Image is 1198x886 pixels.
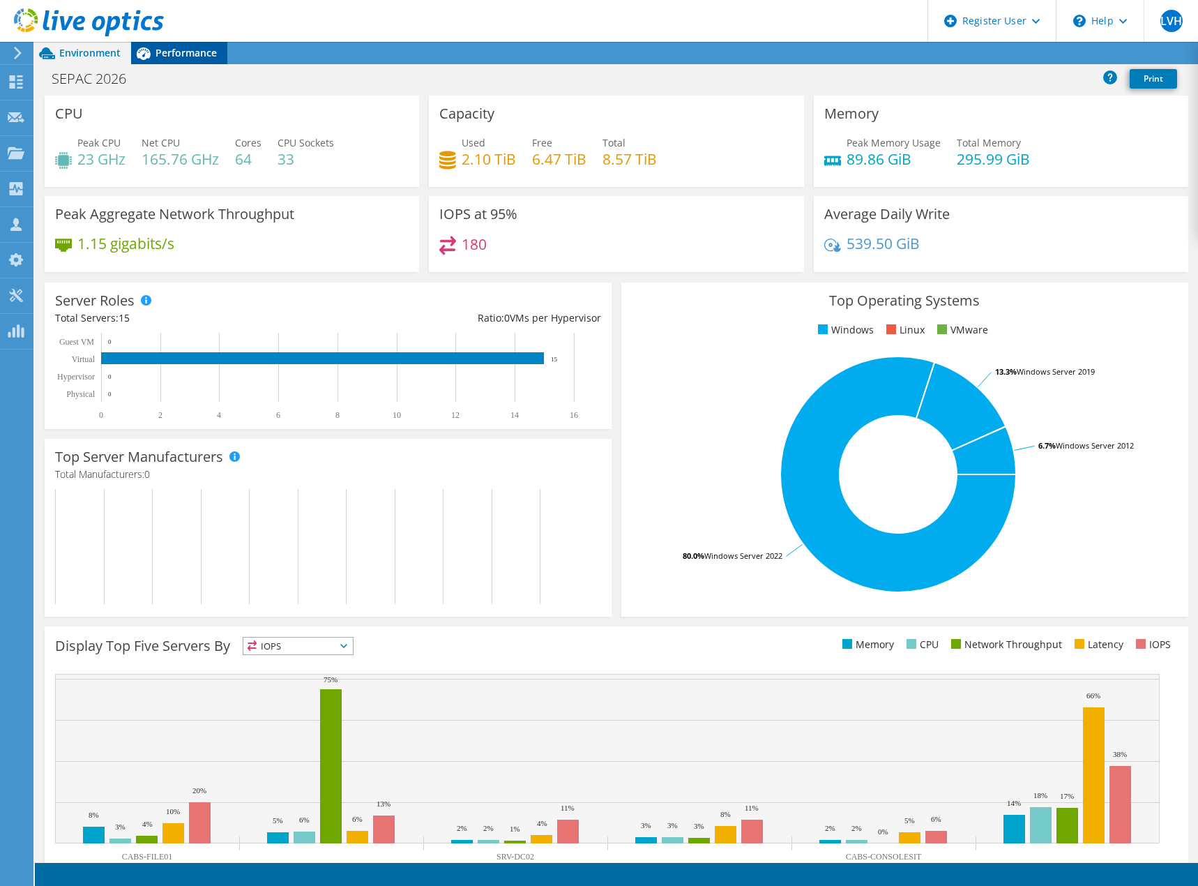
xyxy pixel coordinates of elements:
text: 3% [694,822,704,830]
text: 1% [510,825,520,833]
span: Net CPU [142,136,180,149]
li: Latency [1071,637,1123,652]
h4: 180 [462,236,487,252]
text: 6% [352,815,363,823]
span: 0 [144,467,150,481]
span: IOPS [243,638,353,654]
span: Cores [235,136,261,149]
tspan: 6.7% [1038,440,1056,451]
tspan: 80.0% [683,550,704,561]
text: 3% [641,821,651,829]
li: Linux [883,322,925,338]
span: CPU Sockets [278,136,334,149]
text: 6% [299,816,310,824]
text: 4 [217,410,221,420]
text: CABS-CONSOLESIT [846,852,922,862]
text: 3% [115,823,126,831]
span: LVH [1160,10,1183,32]
span: Performance [156,46,217,59]
span: 15 [119,311,130,324]
text: 2% [457,824,467,832]
a: Print [1130,69,1177,89]
text: 2% [851,824,862,832]
text: 10% [166,807,180,816]
text: 4% [537,819,547,827]
span: Environment [59,46,121,59]
text: 2 [158,410,162,420]
text: 5% [904,816,915,825]
text: 16 [570,410,578,420]
h4: 64 [235,151,261,167]
span: Total Memory [957,136,1021,149]
text: 0 [108,373,112,380]
h3: Server Roles [55,293,135,308]
text: 11% [561,804,575,812]
div: Ratio: VMs per Hypervisor [328,310,600,326]
text: 15 [551,356,558,363]
text: Guest VM [59,337,94,347]
h3: Peak Aggregate Network Throughput [55,207,294,222]
text: 0 [99,410,103,420]
li: Windows [814,322,874,338]
text: 14 [510,410,519,420]
text: 18% [1033,791,1047,799]
tspan: Windows Server 2022 [704,550,782,561]
span: Peak CPU [77,136,121,149]
h1: SEPAC 2026 [45,71,148,87]
span: Total [602,136,625,149]
text: 75% [324,675,338,684]
text: 11% [745,804,759,812]
h3: Memory [824,106,879,121]
h4: 165.76 GHz [142,151,219,167]
text: 20% [192,786,206,795]
li: Network Throughput [948,637,1062,652]
li: CPU [903,637,939,652]
h4: Total Manufacturers: [55,467,601,482]
text: Physical [66,389,95,399]
text: 10 [393,410,401,420]
tspan: 13.3% [995,366,1017,377]
text: Virtual [72,354,96,364]
h3: CPU [55,106,83,121]
h3: Capacity [439,106,494,121]
h3: Average Daily Write [824,207,950,222]
text: 6 [276,410,280,420]
li: IOPS [1132,637,1171,652]
text: 2% [483,824,494,832]
span: 0 [504,311,510,324]
h4: 2.10 TiB [462,151,516,167]
h4: 89.86 GiB [847,151,941,167]
h4: 539.50 GiB [847,236,920,251]
text: 12 [451,410,460,420]
li: VMware [934,322,988,338]
span: Free [532,136,552,149]
text: Hypervisor [57,372,95,382]
text: SRV-DC02 [496,852,534,862]
tspan: Windows Server 2019 [1017,366,1095,377]
text: 0 [108,338,112,345]
span: Peak Memory Usage [847,136,941,149]
h4: 23 GHz [77,151,126,167]
li: Memory [839,637,894,652]
h3: Top Server Manufacturers [55,449,223,465]
h4: 8.57 TiB [602,151,657,167]
tspan: Windows Server 2012 [1056,440,1134,451]
h4: 295.99 GiB [957,151,1030,167]
h4: 33 [278,151,334,167]
text: 0% [878,827,888,836]
h3: Top Operating Systems [632,293,1178,308]
svg: \n [1073,15,1086,27]
text: 4% [142,820,153,828]
text: 8 [335,410,340,420]
span: Used [462,136,485,149]
text: 17% [1060,792,1074,800]
text: 6% [931,815,941,823]
h3: IOPS at 95% [439,207,517,222]
text: 66% [1086,691,1100,700]
text: 8% [720,810,731,818]
text: CABS-FILE01 [122,852,173,862]
text: 13% [377,799,391,808]
text: 38% [1113,750,1127,758]
h4: 1.15 gigabits/s [77,236,174,251]
text: 3% [667,821,678,829]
